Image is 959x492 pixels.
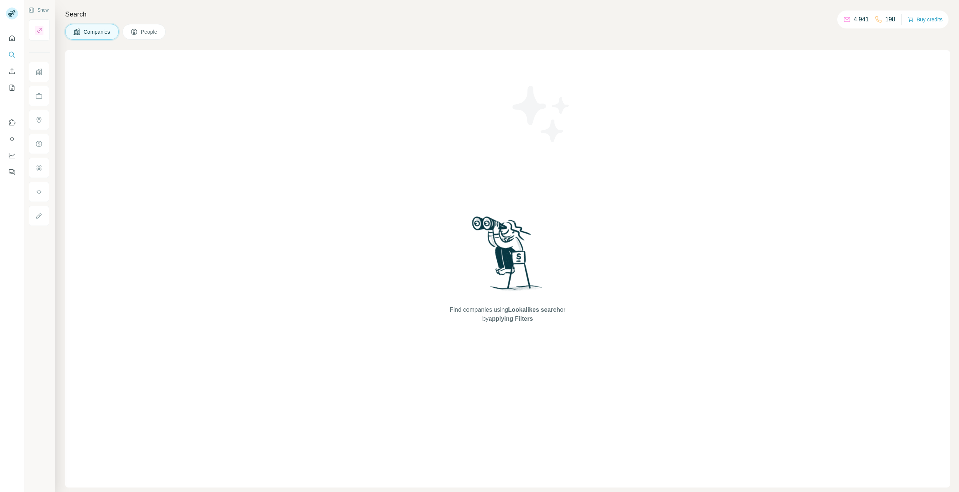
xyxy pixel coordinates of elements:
button: Enrich CSV [6,64,18,78]
button: Use Surfe API [6,132,18,146]
button: Dashboard [6,149,18,162]
button: Search [6,48,18,61]
button: Feedback [6,165,18,179]
button: Use Surfe on LinkedIn [6,116,18,129]
span: Companies [84,28,111,36]
img: Surfe Illustration - Stars [508,80,575,148]
button: My lists [6,81,18,94]
span: People [141,28,158,36]
span: Find companies using or by [448,305,568,323]
button: Quick start [6,31,18,45]
p: 4,941 [854,15,869,24]
button: Buy credits [908,14,943,25]
span: Lookalikes search [508,307,560,313]
p: 198 [885,15,895,24]
span: applying Filters [488,316,533,322]
h4: Search [65,9,950,19]
img: Surfe Illustration - Woman searching with binoculars [469,214,547,298]
button: Show [23,4,54,16]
